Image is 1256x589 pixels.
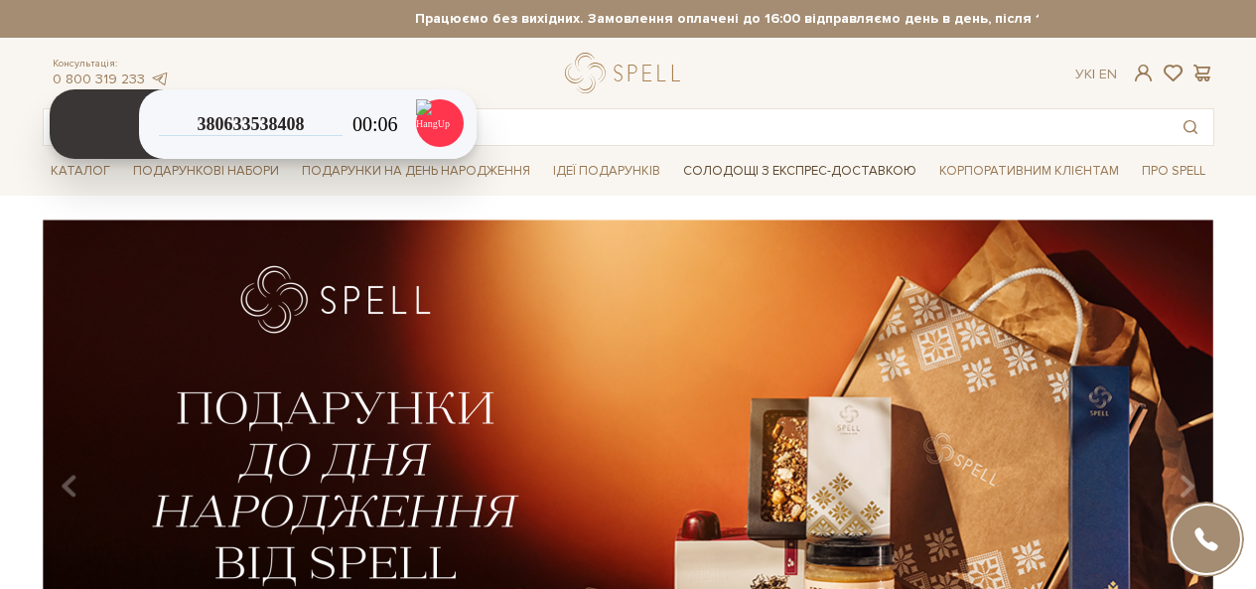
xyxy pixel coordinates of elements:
input: Пошук товару у каталозі [44,109,1168,145]
span: Подарункові набори [125,156,287,187]
span: Консультація: [53,58,170,71]
a: Солодощі з експрес-доставкою [675,154,924,188]
a: telegram [150,71,170,87]
span: Подарунки на День народження [294,156,538,187]
span: Каталог [43,156,118,187]
a: Корпоративним клієнтам [931,154,1127,188]
button: Пошук товару у каталозі [1168,109,1213,145]
div: Ук [1075,66,1117,83]
a: En [1099,66,1117,82]
span: Про Spell [1134,156,1213,187]
a: 0 800 319 233 [53,71,145,87]
span: Ідеї подарунків [545,156,668,187]
span: | [1092,66,1095,82]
